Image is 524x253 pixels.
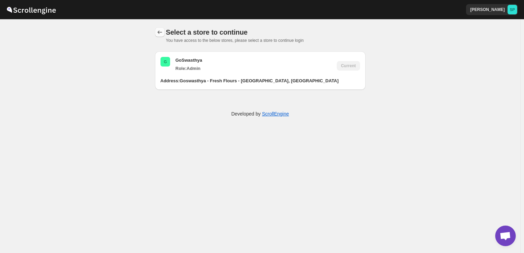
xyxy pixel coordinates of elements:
div: Open chat [495,226,516,246]
img: ScrollEngine [5,1,57,18]
b: GoSwasthya [176,58,202,63]
text: SP [510,8,515,12]
a: ScrollEngine [262,111,289,117]
span: Select a store to continue [166,28,248,36]
b: Address: Goswasthya - Fresh Flours - [GEOGRAPHIC_DATA], [GEOGRAPHIC_DATA] [160,78,339,83]
span: Sulakshana Pundle [508,5,517,14]
button: back [155,27,165,37]
text: G [164,60,167,64]
b: Role: Admin [176,66,201,71]
button: [PERSON_NAME]Sulakshana Pundle [466,4,518,15]
p: [PERSON_NAME] [470,7,505,12]
p: You have access to the below stores, please select a store to continue login [166,38,332,43]
span: G [160,57,170,67]
p: Developed by [231,110,289,117]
